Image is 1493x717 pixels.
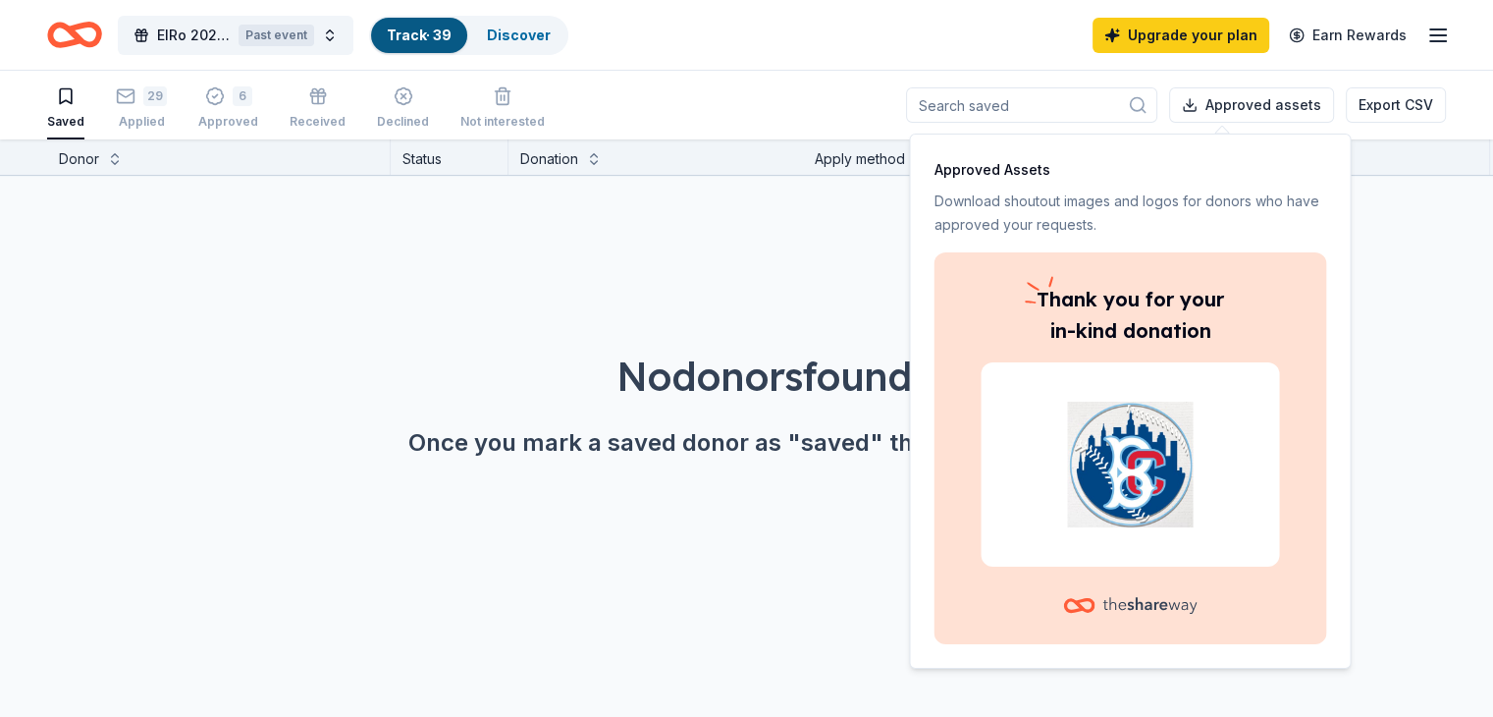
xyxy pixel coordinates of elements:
[143,86,167,106] div: 29
[239,25,314,46] div: Past event
[933,158,1326,182] p: Approved Assets
[1004,402,1255,527] img: Brooklyn Cyclones
[1037,287,1097,311] span: Thank
[47,12,102,58] a: Home
[1346,87,1446,123] button: Export CSV
[933,190,1326,237] p: Download shoutout images and logos for donors who have approved your requests.
[70,427,1468,459] div: Once you mark a saved donor as "saved" they'll show up here.
[70,349,1468,404] div: No donors found.
[520,147,578,171] div: Donation
[460,79,545,139] button: Not interested
[377,114,429,130] div: Declined
[116,79,167,139] button: 29Applied
[59,147,99,171] div: Donor
[369,16,568,55] button: Track· 39Discover
[198,114,258,130] div: Approved
[47,114,84,130] div: Saved
[387,27,452,43] a: Track· 39
[290,79,346,139] button: Received
[1169,87,1334,123] button: Approved assets
[47,79,84,139] button: Saved
[1093,18,1269,53] a: Upgrade your plan
[981,284,1279,347] p: you for your in-kind donation
[290,114,346,130] div: Received
[198,79,258,139] button: 6Approved
[233,86,252,106] div: 6
[487,27,551,43] a: Discover
[116,114,167,130] div: Applied
[1277,18,1418,53] a: Earn Rewards
[157,24,231,47] span: ElRo 2025 Benefit Auction
[391,139,508,175] div: Status
[906,87,1157,123] input: Search saved
[118,16,353,55] button: ElRo 2025 Benefit AuctionPast event
[815,147,905,171] div: Apply method
[377,79,429,139] button: Declined
[460,114,545,130] div: Not interested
